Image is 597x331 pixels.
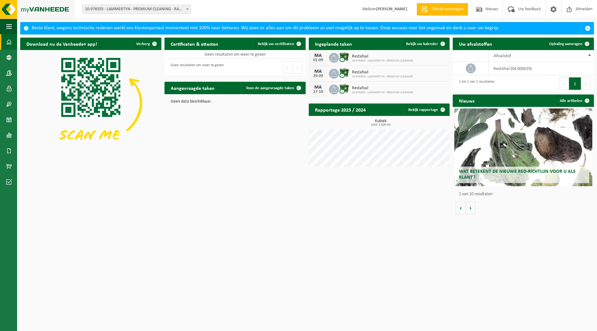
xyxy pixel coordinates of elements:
[312,123,450,126] span: 2025: 5,500 m3
[312,58,324,62] div: 01-09
[164,82,221,94] h2: Aangevraagde taken
[312,69,324,74] div: MA
[352,59,413,63] span: 10-976555 - LAMMERTYN - PREMIUM CLEANING
[131,38,161,50] button: Verberg
[352,70,413,75] span: Restafval
[453,94,481,107] h2: Nieuws
[171,99,299,104] p: Geen data beschikbaar.
[309,103,372,116] h2: Rapportage 2025 / 2024
[32,22,581,34] div: Beste klant, wegens technische redenen werkt ons klantenportaal momenteel niet 100% naar behoren....
[352,75,413,79] span: 10-976555 - LAMMERTYN - PREMIUM CLEANING
[453,38,498,50] h2: Uw afvalstoffen
[569,77,581,90] button: 1
[136,42,150,46] span: Verberg
[489,62,594,75] td: restafval (04-000029)
[82,5,191,14] span: 10-976555 - LAMMERTYN - PREMIUM CLEANING - RANST
[293,61,303,73] button: Next
[459,169,576,180] span: Wat betekent de nieuwe RED-richtlijn voor u als klant?
[466,202,475,214] button: Volgende
[454,108,593,186] a: Wat betekent de nieuwe RED-richtlijn voor u als klant?
[549,42,582,46] span: Ophaling aanvragen
[417,3,468,16] a: Offerte aanvragen
[168,60,224,74] div: Geen resultaten om weer te geven
[283,61,293,73] button: Previous
[312,90,324,94] div: 27-10
[376,7,407,11] strong: [PERSON_NAME]
[406,42,438,46] span: Bekijk uw kalender
[312,119,450,126] h3: Kubiek
[581,77,591,90] button: Next
[401,38,449,50] a: Bekijk uw kalender
[544,38,593,50] a: Ophaling aanvragen
[352,86,413,91] span: Restafval
[339,68,349,78] img: WB-1100-CU
[253,38,305,50] a: Bekijk uw certificaten
[312,74,324,78] div: 29-09
[164,38,224,50] h2: Certificaten & attesten
[459,192,591,196] p: 1 van 10 resultaten
[352,91,413,94] span: 10-976555 - LAMMERTYN - PREMIUM CLEANING
[258,42,294,46] span: Bekijk uw certificaten
[339,84,349,94] img: WB-1100-CU
[352,54,413,59] span: Restafval
[246,86,294,90] span: Toon de aangevraagde taken
[82,5,191,14] span: 10-976555 - LAMMERTYN - PREMIUM CLEANING - RANST
[164,50,306,59] td: Geen resultaten om weer te geven
[559,77,569,90] button: Previous
[555,94,593,107] a: Alle artikelen
[339,52,349,62] img: WB-1100-CU
[309,38,358,50] h2: Ingeplande taken
[241,82,305,94] a: Toon de aangevraagde taken
[20,38,103,50] h2: Download nu de Vanheede+ app!
[456,202,466,214] button: Vorige
[429,6,465,12] span: Offerte aanvragen
[403,103,449,116] a: Bekijk rapportage
[456,77,494,90] div: 1 tot 1 van 1 resultaten
[20,50,161,156] img: Download de VHEPlus App
[312,53,324,58] div: MA
[312,85,324,90] div: MA
[493,53,511,58] span: Afvalstof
